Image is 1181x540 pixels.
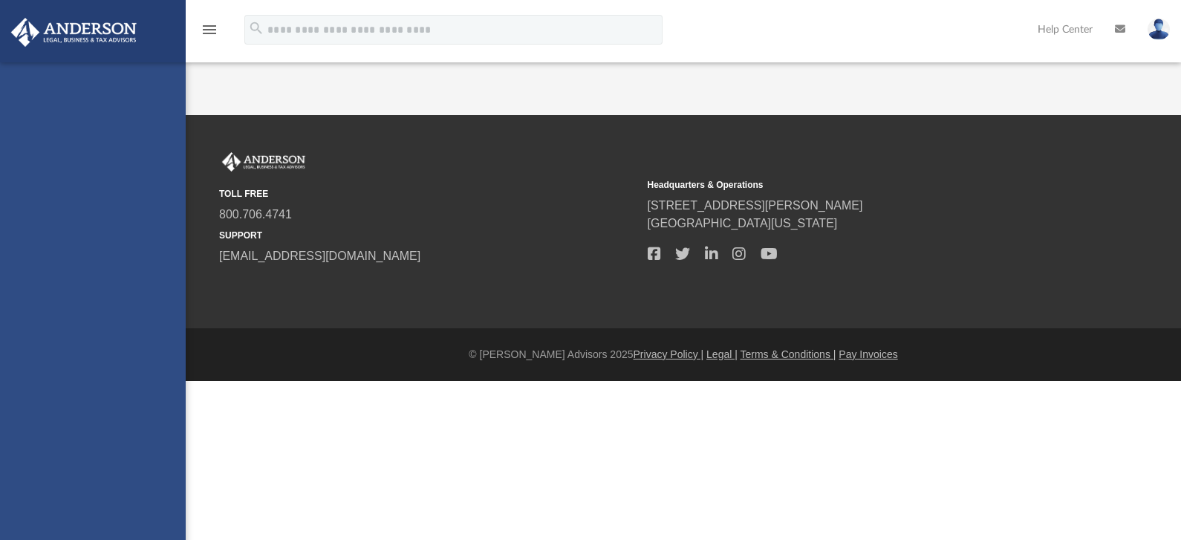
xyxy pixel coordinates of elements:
[248,20,264,36] i: search
[219,229,637,242] small: SUPPORT
[219,208,292,221] a: 800.706.4741
[648,217,838,230] a: [GEOGRAPHIC_DATA][US_STATE]
[201,21,218,39] i: menu
[634,348,704,360] a: Privacy Policy |
[648,178,1066,192] small: Headquarters & Operations
[648,199,863,212] a: [STREET_ADDRESS][PERSON_NAME]
[839,348,897,360] a: Pay Invoices
[7,18,141,47] img: Anderson Advisors Platinum Portal
[186,347,1181,362] div: © [PERSON_NAME] Advisors 2025
[201,28,218,39] a: menu
[219,152,308,172] img: Anderson Advisors Platinum Portal
[706,348,738,360] a: Legal |
[219,250,420,262] a: [EMAIL_ADDRESS][DOMAIN_NAME]
[1148,19,1170,40] img: User Pic
[219,187,637,201] small: TOLL FREE
[741,348,836,360] a: Terms & Conditions |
